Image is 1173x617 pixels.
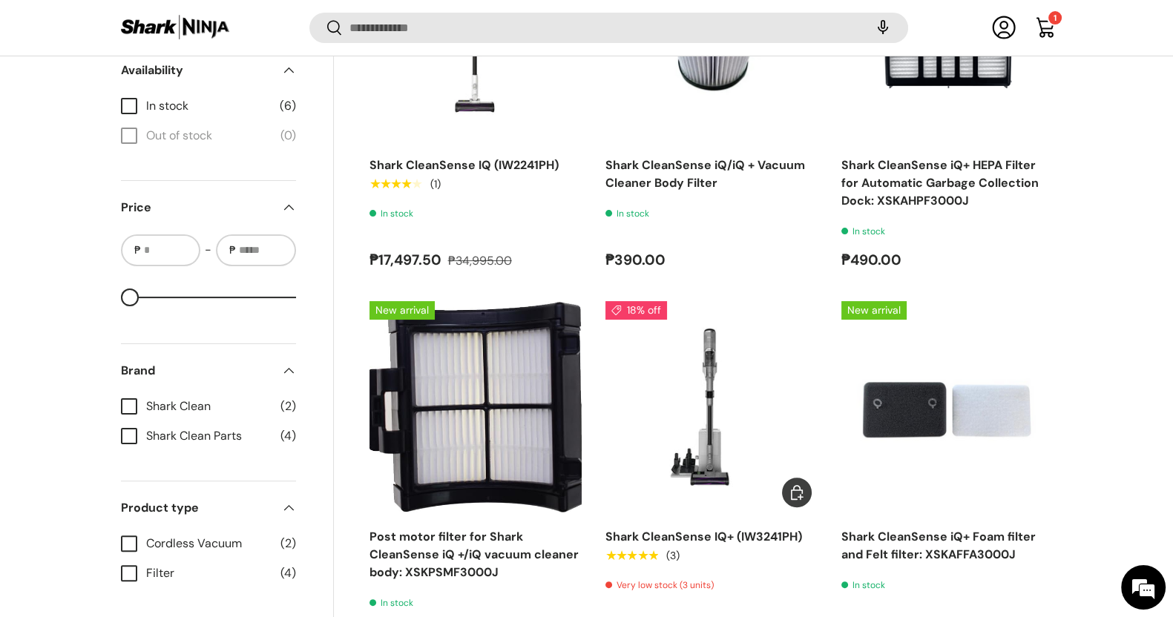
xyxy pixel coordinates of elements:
span: (6) [280,97,296,115]
img: shark-cleansense-auto-empty-dock-iw3241ae-full-view-sharkninja-philippines [605,301,818,513]
img: shark-cleansense-iq+-foam-filter-and-felt-filter-xskaffa3000j [841,301,1054,513]
span: Out of stock [146,127,272,145]
span: 18% off [605,301,667,320]
span: In stock [146,97,271,115]
span: Product type [121,499,272,517]
span: ₱ [133,242,142,258]
a: Shark CleanSense iQ+ HEPA Filter for Automatic Garbage Collection Dock: XSKAHPF3000J [841,157,1039,208]
speech-search-button: Search by voice [859,12,907,44]
a: Shark CleanSense iQ+ Foam filter and Felt filter: XSKAFFA3000J [841,301,1054,513]
a: Shark CleanSense IQ+ (IW3241PH) [605,529,802,544]
summary: Price [121,181,296,234]
span: ₱ [228,242,237,258]
span: (4) [280,564,296,582]
span: Brand [121,362,272,380]
summary: Brand [121,344,296,397]
a: Shark CleanSense iQ/iQ + Vacuum Cleaner Body Filter [605,157,805,191]
span: 1 [1054,13,1057,24]
span: (0) [280,127,296,145]
span: New arrival [369,301,435,320]
span: Filter [146,564,272,582]
span: Cordless Vacuum [146,535,272,552]
span: Price [121,199,272,217]
summary: Availability [121,44,296,97]
span: Shark Clean [146,397,272,415]
img: Shark Ninja Philippines [119,13,231,42]
a: Post motor filter for Shark CleanSense iQ +/iQ vacuum cleaner body: XSKPSMF3000J [369,301,582,513]
summary: Product type [121,481,296,535]
span: (4) [280,427,296,445]
span: - [205,242,211,260]
span: Shark Clean Parts [146,427,272,445]
span: (2) [280,535,296,552]
a: Shark CleanSense IQ+ (IW3241PH) [605,301,818,513]
span: New arrival [841,301,907,320]
a: Shark CleanSense iQ+ Foam filter and Felt filter: XSKAFFA3000J [841,529,1036,562]
img: post-motor-filter-for-shark-cleansense iQ-and-iQ+-vacuum-cleaner-body-xskpsmf3000j-sharkninja-phi... [369,301,582,513]
a: Post motor filter for Shark CleanSense iQ +/iQ vacuum cleaner body: XSKPSMF3000J [369,529,579,580]
span: (2) [280,397,296,415]
a: Shark CleanSense IQ (IW2241PH) [369,157,559,173]
span: Availability [121,62,272,79]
